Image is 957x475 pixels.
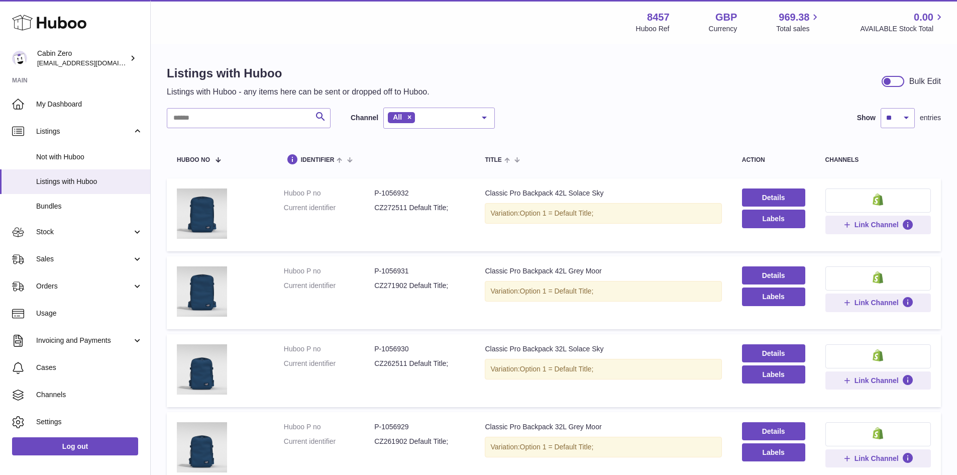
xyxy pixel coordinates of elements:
[374,203,465,213] dd: CZ272511 Default Title;
[742,365,805,384] button: Labels
[485,157,501,163] span: title
[36,281,132,291] span: Orders
[177,422,227,472] img: Classic Pro Backpack 32L Grey Moor
[742,422,805,440] a: Details
[374,437,465,446] dd: CZ261902 Default Title;
[636,24,670,34] div: Huboo Ref
[742,443,805,461] button: Labels
[36,127,132,136] span: Listings
[742,288,805,306] button: Labels
[393,113,402,121] span: All
[177,266,227,317] img: Classic Pro Backpack 42L Grey Moor
[709,24,737,34] div: Currency
[284,422,374,432] dt: Huboo P no
[284,344,374,354] dt: Huboo P no
[374,359,465,368] dd: CZ262511 Default Title;
[37,49,128,68] div: Cabin Zero
[485,266,721,276] div: Classic Pro Backpack 42L Grey Moor
[485,437,721,457] div: Variation:
[715,11,737,24] strong: GBP
[284,266,374,276] dt: Huboo P no
[742,210,805,228] button: Labels
[914,11,933,24] span: 0.00
[167,65,430,81] h1: Listings with Huboo
[857,113,876,123] label: Show
[36,417,143,427] span: Settings
[36,309,143,318] span: Usage
[855,454,899,463] span: Link Channel
[742,188,805,207] a: Details
[284,188,374,198] dt: Huboo P no
[36,152,143,162] span: Not with Huboo
[873,194,883,206] img: shopify-small.png
[284,281,374,291] dt: Current identifier
[485,281,721,302] div: Variation:
[374,266,465,276] dd: P-1056931
[776,24,821,34] span: Total sales
[520,365,594,373] span: Option 1 = Default Title;
[825,157,931,163] div: channels
[873,349,883,361] img: shopify-small.png
[776,11,821,34] a: 969.38 Total sales
[374,281,465,291] dd: CZ271902 Default Title;
[284,437,374,446] dt: Current identifier
[860,11,945,34] a: 0.00 AVAILABLE Stock Total
[855,376,899,385] span: Link Channel
[742,344,805,362] a: Details
[301,157,335,163] span: identifier
[825,216,931,234] button: Link Channel
[12,437,138,455] a: Log out
[36,202,143,211] span: Bundles
[520,209,594,217] span: Option 1 = Default Title;
[485,344,721,354] div: Classic Pro Backpack 32L Solace Sky
[485,359,721,379] div: Variation:
[742,157,805,163] div: action
[742,266,805,284] a: Details
[873,427,883,439] img: shopify-small.png
[12,51,27,66] img: internalAdmin-8457@internal.huboo.com
[177,157,210,163] span: Huboo no
[177,188,227,239] img: Classic Pro Backpack 42L Solace Sky
[36,336,132,345] span: Invoicing and Payments
[36,363,143,372] span: Cases
[36,254,132,264] span: Sales
[284,203,374,213] dt: Current identifier
[485,188,721,198] div: Classic Pro Backpack 42L Solace Sky
[485,203,721,224] div: Variation:
[647,11,670,24] strong: 8457
[36,177,143,186] span: Listings with Huboo
[374,344,465,354] dd: P-1056930
[485,422,721,432] div: Classic Pro Backpack 32L Grey Moor
[351,113,378,123] label: Channel
[920,113,941,123] span: entries
[825,371,931,390] button: Link Channel
[855,298,899,307] span: Link Channel
[855,220,899,229] span: Link Channel
[520,287,594,295] span: Option 1 = Default Title;
[284,359,374,368] dt: Current identifier
[374,188,465,198] dd: P-1056932
[825,449,931,467] button: Link Channel
[779,11,809,24] span: 969.38
[36,227,132,237] span: Stock
[825,294,931,312] button: Link Channel
[520,443,594,451] span: Option 1 = Default Title;
[909,76,941,87] div: Bulk Edit
[36,390,143,400] span: Channels
[37,59,148,67] span: [EMAIL_ADDRESS][DOMAIN_NAME]
[36,100,143,109] span: My Dashboard
[177,344,227,395] img: Classic Pro Backpack 32L Solace Sky
[167,86,430,98] p: Listings with Huboo - any items here can be sent or dropped off to Huboo.
[374,422,465,432] dd: P-1056929
[873,271,883,283] img: shopify-small.png
[860,24,945,34] span: AVAILABLE Stock Total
